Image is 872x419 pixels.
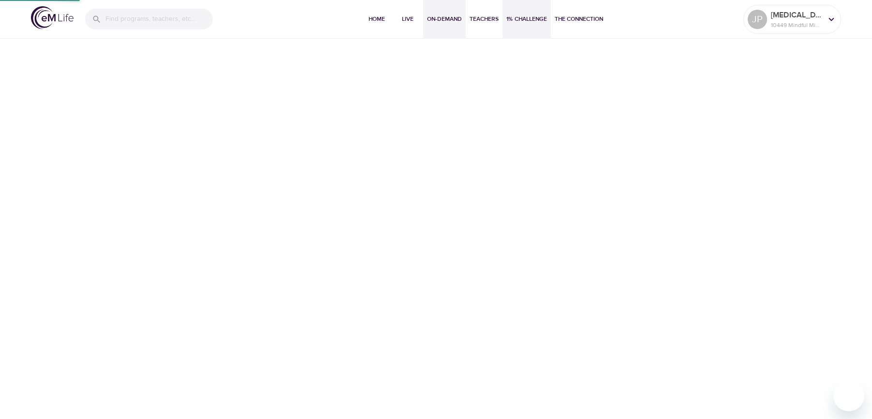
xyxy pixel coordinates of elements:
span: The Connection [555,14,603,24]
img: logo [31,6,74,29]
p: [MEDICAL_DATA] [771,9,822,21]
span: Teachers [470,14,499,24]
iframe: Button to launch messaging window [833,380,864,411]
p: 10449 Mindful Minutes [771,21,822,30]
span: On-Demand [427,14,462,24]
input: Find programs, teachers, etc... [105,9,213,30]
span: Live [396,14,419,24]
div: JP [748,10,767,29]
span: 1% Challenge [506,14,547,24]
span: Home [365,14,388,24]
